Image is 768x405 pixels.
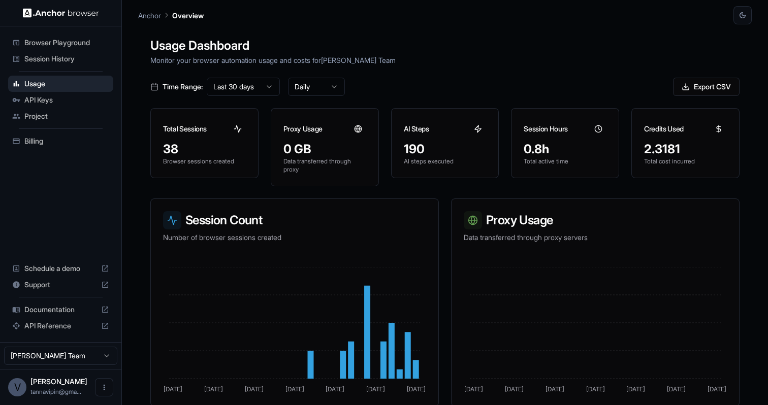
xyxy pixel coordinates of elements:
[30,388,81,395] span: tannavipin@gmail.com
[24,95,109,105] span: API Keys
[24,321,97,331] span: API Reference
[163,232,426,243] p: Number of browser sessions created
[24,54,109,64] span: Session History
[8,260,113,277] div: Schedule a demo
[283,141,366,157] div: 0 GB
[546,385,564,393] tspan: [DATE]
[163,141,246,157] div: 38
[667,385,686,393] tspan: [DATE]
[407,385,426,393] tspan: [DATE]
[464,211,727,229] h3: Proxy Usage
[586,385,605,393] tspan: [DATE]
[24,111,109,121] span: Project
[150,37,740,55] h1: Usage Dashboard
[8,51,113,67] div: Session History
[644,141,727,157] div: 2.3181
[404,124,429,134] h3: AI Steps
[8,108,113,124] div: Project
[164,385,182,393] tspan: [DATE]
[524,157,606,165] p: Total active time
[163,211,426,229] h3: Session Count
[326,385,344,393] tspan: [DATE]
[8,378,26,396] div: V
[404,141,487,157] div: 190
[524,141,606,157] div: 0.8h
[524,124,567,134] h3: Session Hours
[150,55,740,65] p: Monitor your browser automation usage and costs for [PERSON_NAME] Team
[30,377,87,386] span: Vipin Tanna
[366,385,385,393] tspan: [DATE]
[708,385,726,393] tspan: [DATE]
[163,157,246,165] p: Browser sessions created
[24,136,109,146] span: Billing
[8,133,113,149] div: Billing
[644,124,684,134] h3: Credits Used
[505,385,524,393] tspan: [DATE]
[138,10,204,21] nav: breadcrumb
[138,10,161,21] p: Anchor
[24,263,97,274] span: Schedule a demo
[24,305,97,315] span: Documentation
[283,124,323,134] h3: Proxy Usage
[172,10,204,21] p: Overview
[23,8,99,18] img: Anchor Logo
[626,385,645,393] tspan: [DATE]
[8,76,113,92] div: Usage
[245,385,264,393] tspan: [DATE]
[24,280,97,290] span: Support
[204,385,223,393] tspan: [DATE]
[24,79,109,89] span: Usage
[24,38,109,48] span: Browser Playground
[644,157,727,165] p: Total cost incurred
[283,157,366,174] p: Data transferred through proxy
[8,301,113,318] div: Documentation
[285,385,304,393] tspan: [DATE]
[464,232,727,243] p: Data transferred through proxy servers
[95,378,113,396] button: Open menu
[8,277,113,293] div: Support
[163,82,203,92] span: Time Range:
[404,157,487,165] p: AI steps executed
[464,385,483,393] tspan: [DATE]
[673,78,740,96] button: Export CSV
[163,124,207,134] h3: Total Sessions
[8,35,113,51] div: Browser Playground
[8,318,113,334] div: API Reference
[8,92,113,108] div: API Keys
